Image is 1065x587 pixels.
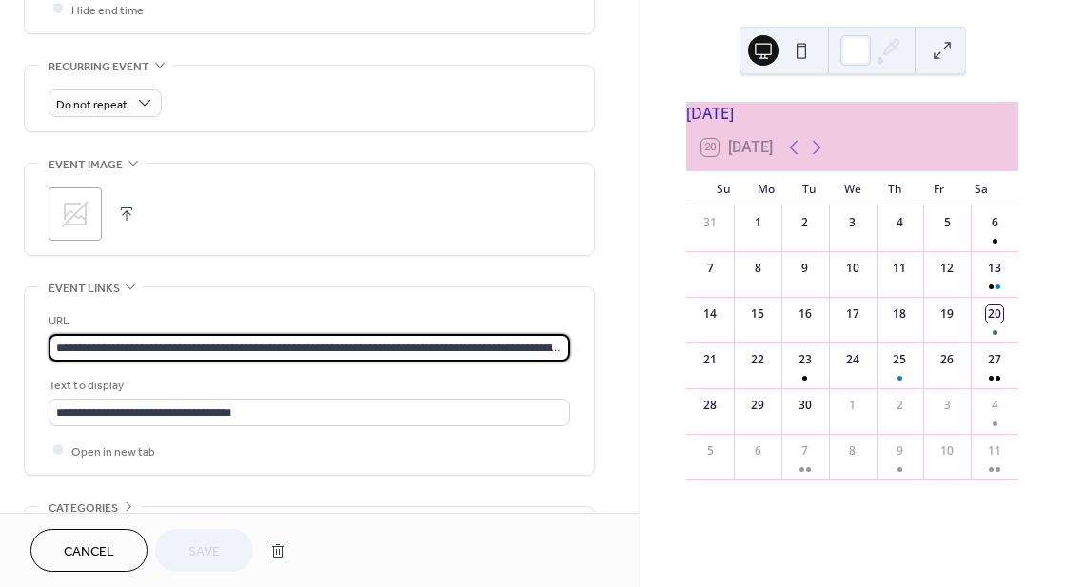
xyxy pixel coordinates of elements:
[844,397,861,414] div: 1
[701,214,719,231] div: 31
[844,442,861,460] div: 8
[49,57,149,77] span: Recurring event
[25,507,594,547] div: •••
[49,499,118,519] span: Categories
[844,260,861,277] div: 10
[701,260,719,277] div: 7
[844,305,861,323] div: 17
[49,311,566,331] div: URL
[891,214,908,231] div: 4
[788,171,831,205] div: Tu
[49,155,123,175] span: Event image
[64,542,114,562] span: Cancel
[960,171,1003,205] div: Sa
[938,397,956,414] div: 3
[938,214,956,231] div: 5
[986,305,1003,323] div: 20
[986,351,1003,368] div: 27
[986,214,1003,231] div: 6
[749,214,766,231] div: 1
[844,351,861,368] div: 24
[938,260,956,277] div: 12
[701,442,719,460] div: 5
[49,279,120,299] span: Event links
[891,351,908,368] div: 25
[797,260,814,277] div: 9
[891,397,908,414] div: 2
[844,214,861,231] div: 3
[891,260,908,277] div: 11
[749,260,766,277] div: 8
[797,214,814,231] div: 2
[71,441,155,461] span: Open in new tab
[797,442,814,460] div: 7
[986,442,1003,460] div: 11
[891,442,908,460] div: 9
[701,171,744,205] div: Su
[49,376,566,396] div: Text to display
[749,442,766,460] div: 6
[749,351,766,368] div: 22
[831,171,874,205] div: We
[874,171,917,205] div: Th
[745,171,788,205] div: Mo
[797,397,814,414] div: 30
[797,351,814,368] div: 23
[986,260,1003,277] div: 13
[686,102,1018,125] div: [DATE]
[891,305,908,323] div: 18
[938,442,956,460] div: 10
[701,351,719,368] div: 21
[749,305,766,323] div: 15
[938,305,956,323] div: 19
[701,305,719,323] div: 14
[917,171,960,205] div: Fr
[749,397,766,414] div: 29
[938,351,956,368] div: 26
[986,397,1003,414] div: 4
[30,529,148,572] button: Cancel
[56,93,128,115] span: Do not repeat
[701,397,719,414] div: 28
[49,187,102,241] div: ;
[797,305,814,323] div: 16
